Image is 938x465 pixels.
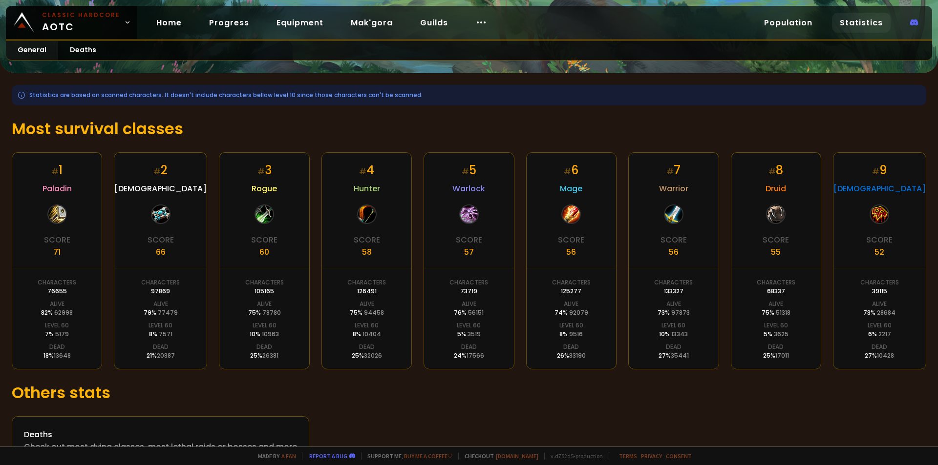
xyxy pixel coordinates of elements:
[671,351,689,360] span: 35441
[569,308,588,317] span: 92079
[868,330,891,339] div: 6 %
[461,343,477,351] div: Dead
[671,330,688,338] span: 13343
[355,321,379,330] div: Level 60
[343,13,401,33] a: Mak'gora
[44,234,70,246] div: Score
[354,182,380,195] span: Hunter
[669,246,679,258] div: 56
[252,182,277,195] span: Rogue
[872,287,887,296] div: 39115
[557,351,586,360] div: 26 %
[12,381,926,404] h1: Others stats
[877,308,895,317] span: 28684
[768,300,783,308] div: Alive
[868,321,892,330] div: Level 60
[259,246,269,258] div: 60
[468,330,481,338] span: 3519
[763,234,789,246] div: Score
[467,351,484,360] span: 17566
[457,330,481,339] div: 5 %
[860,278,899,287] div: Characters
[38,278,76,287] div: Characters
[51,166,59,177] small: #
[357,287,377,296] div: 126491
[45,330,69,339] div: 7 %
[659,351,689,360] div: 27 %
[114,182,207,195] span: [DEMOGRAPHIC_DATA]
[766,182,786,195] span: Druid
[544,452,603,460] span: v. d752d5 - production
[54,351,71,360] span: 13648
[768,166,776,177] small: #
[43,182,72,195] span: Paladin
[151,287,170,296] div: 97869
[496,452,538,460] a: [DOMAIN_NAME]
[50,300,64,308] div: Alive
[12,416,309,465] a: DeathsCheck out most dying classes, most lethal raids or bosses and more
[6,6,137,39] a: Classic HardcoreAOTC
[41,308,73,317] div: 82 %
[454,308,484,317] div: 76 %
[776,308,790,317] span: 51318
[353,330,381,339] div: 8 %
[659,182,688,195] span: Warrior
[201,13,257,33] a: Progress
[666,343,682,351] div: Dead
[404,452,452,460] a: Buy me a coffee
[156,246,166,258] div: 66
[863,308,895,317] div: 73 %
[560,182,582,195] span: Mage
[569,330,583,338] span: 9516
[878,330,891,338] span: 2217
[462,162,476,179] div: 5
[764,321,788,330] div: Level 60
[362,246,372,258] div: 58
[42,11,120,34] span: AOTC
[756,13,820,33] a: Population
[558,234,584,246] div: Score
[661,234,687,246] div: Score
[569,351,586,360] span: 33190
[6,41,58,60] a: General
[352,351,382,360] div: 25 %
[468,308,484,317] span: 56151
[874,246,884,258] div: 52
[149,13,190,33] a: Home
[866,234,893,246] div: Score
[559,330,583,339] div: 8 %
[462,300,476,308] div: Alive
[664,287,683,296] div: 133327
[564,162,578,179] div: 6
[58,41,108,60] a: Deaths
[24,441,297,453] div: Check out most dying classes, most lethal raids or bosses and more
[350,308,384,317] div: 75 %
[454,351,484,360] div: 24 %
[768,162,783,179] div: 8
[641,452,662,460] a: Privacy
[412,13,456,33] a: Guilds
[872,166,879,177] small: #
[262,351,278,360] span: 26381
[872,162,887,179] div: 9
[53,246,61,258] div: 71
[763,351,789,360] div: 25 %
[768,343,784,351] div: Dead
[153,300,168,308] div: Alive
[354,234,380,246] div: Score
[47,287,67,296] div: 76655
[24,428,297,441] div: Deaths
[359,343,375,351] div: Dead
[666,300,681,308] div: Alive
[256,343,272,351] div: Dead
[148,234,174,246] div: Score
[49,343,65,351] div: Dead
[659,330,688,339] div: 10 %
[872,343,887,351] div: Dead
[281,452,296,460] a: a fan
[144,308,178,317] div: 79 %
[141,278,180,287] div: Characters
[774,330,789,338] span: 3625
[456,234,482,246] div: Score
[452,182,485,195] span: Warlock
